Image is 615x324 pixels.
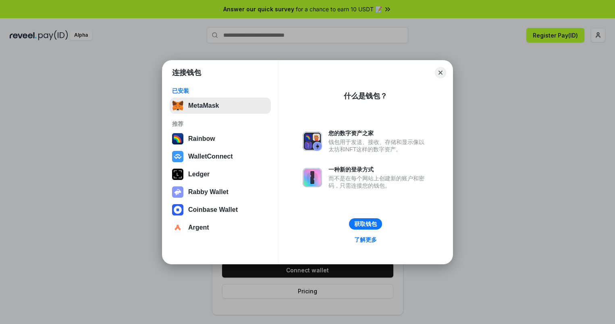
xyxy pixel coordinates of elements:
img: svg+xml,%3Csvg%20xmlns%3D%22http%3A%2F%2Fwww.w3.org%2F2000%2Fsvg%22%20fill%3D%22none%22%20viewBox... [172,186,183,198]
img: svg+xml,%3Csvg%20width%3D%22120%22%20height%3D%22120%22%20viewBox%3D%220%200%20120%20120%22%20fil... [172,133,183,144]
img: svg+xml,%3Csvg%20width%3D%2228%22%20height%3D%2228%22%20viewBox%3D%220%200%2028%2028%22%20fill%3D... [172,204,183,215]
img: svg+xml,%3Csvg%20xmlns%3D%22http%3A%2F%2Fwww.w3.org%2F2000%2Fsvg%22%20width%3D%2228%22%20height%3... [172,169,183,180]
button: Rainbow [170,131,271,147]
div: Rainbow [188,135,215,142]
a: 了解更多 [349,234,382,245]
div: 获取钱包 [354,220,377,228]
img: svg+xml,%3Csvg%20xmlns%3D%22http%3A%2F%2Fwww.w3.org%2F2000%2Fsvg%22%20fill%3D%22none%22%20viewBox... [303,132,322,151]
button: Argent [170,219,271,236]
button: Close [435,67,446,78]
button: MetaMask [170,98,271,114]
div: 您的数字资产之家 [328,130,428,137]
button: WalletConnect [170,148,271,165]
img: svg+xml,%3Csvg%20xmlns%3D%22http%3A%2F%2Fwww.w3.org%2F2000%2Fsvg%22%20fill%3D%22none%22%20viewBox... [303,168,322,187]
div: 什么是钱包？ [344,91,387,101]
div: 而不是在每个网站上创建新的账户和密码，只需连接您的钱包。 [328,175,428,189]
button: Ledger [170,166,271,182]
div: Argent [188,224,209,231]
button: Rabby Wallet [170,184,271,200]
button: 获取钱包 [349,218,382,230]
div: Rabby Wallet [188,188,229,196]
div: Coinbase Wallet [188,206,238,213]
div: MetaMask [188,102,219,109]
div: 钱包用于发送、接收、存储和显示像以太坊和NFT这样的数字资产。 [328,138,428,153]
div: 已安装 [172,87,268,94]
img: svg+xml,%3Csvg%20width%3D%2228%22%20height%3D%2228%22%20viewBox%3D%220%200%2028%2028%22%20fill%3D... [172,151,183,162]
div: WalletConnect [188,153,233,160]
img: svg+xml,%3Csvg%20width%3D%2228%22%20height%3D%2228%22%20viewBox%3D%220%200%2028%2028%22%20fill%3D... [172,222,183,233]
div: Ledger [188,171,210,178]
button: Coinbase Wallet [170,202,271,218]
div: 一种新的登录方式 [328,166,428,173]
div: 推荐 [172,120,268,128]
h1: 连接钱包 [172,68,201,77]
img: svg+xml,%3Csvg%20fill%3D%22none%22%20height%3D%2233%22%20viewBox%3D%220%200%2035%2033%22%20width%... [172,100,183,111]
div: 了解更多 [354,236,377,243]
